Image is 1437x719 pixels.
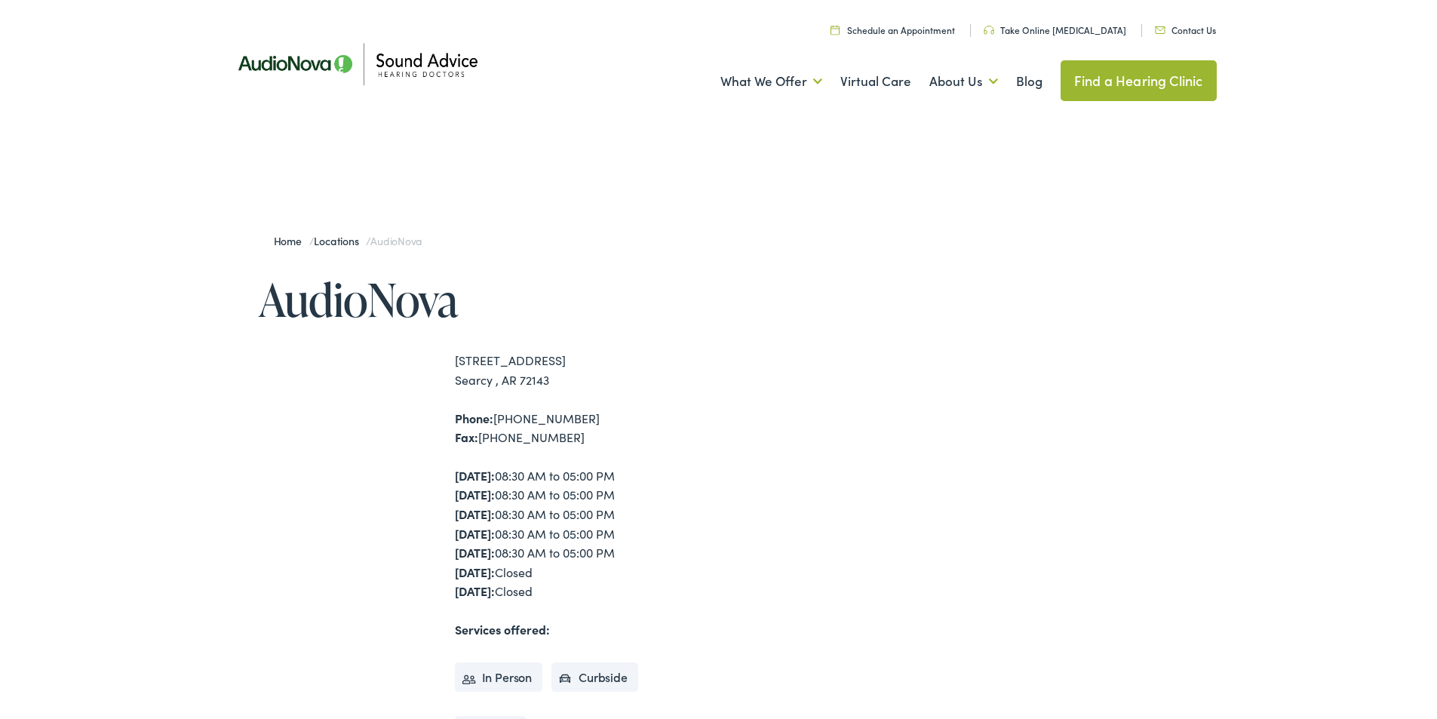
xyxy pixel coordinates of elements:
span: AudioNova [370,233,422,248]
strong: [DATE]: [455,544,495,561]
a: Find a Hearing Clinic [1061,60,1217,101]
a: About Us [929,54,998,109]
li: In Person [455,662,543,693]
a: Virtual Care [840,54,911,109]
span: / / [274,233,422,248]
strong: [DATE]: [455,564,495,580]
strong: [DATE]: [455,582,495,599]
div: [STREET_ADDRESS] Searcy , AR 72143 [455,351,719,389]
a: Home [274,233,309,248]
strong: Phone: [455,410,493,426]
strong: [DATE]: [455,505,495,522]
img: Calendar icon in a unique green color, symbolizing scheduling or date-related features. [831,25,840,35]
strong: Fax: [455,429,478,445]
a: Take Online [MEDICAL_DATA] [984,23,1126,36]
img: Icon representing mail communication in a unique green color, indicative of contact or communicat... [1155,26,1165,34]
strong: Services offered: [455,621,550,638]
a: Locations [314,233,366,248]
a: Blog [1016,54,1042,109]
img: Headphone icon in a unique green color, suggesting audio-related services or features. [984,26,994,35]
li: Curbside [551,662,638,693]
a: What We Offer [720,54,822,109]
h1: AudioNova [259,275,719,324]
strong: [DATE]: [455,525,495,542]
a: Contact Us [1155,23,1216,36]
a: Schedule an Appointment [831,23,955,36]
strong: [DATE]: [455,486,495,502]
div: [PHONE_NUMBER] [PHONE_NUMBER] [455,409,719,447]
strong: [DATE]: [455,467,495,484]
div: 08:30 AM to 05:00 PM 08:30 AM to 05:00 PM 08:30 AM to 05:00 PM 08:30 AM to 05:00 PM 08:30 AM to 0... [455,466,719,601]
